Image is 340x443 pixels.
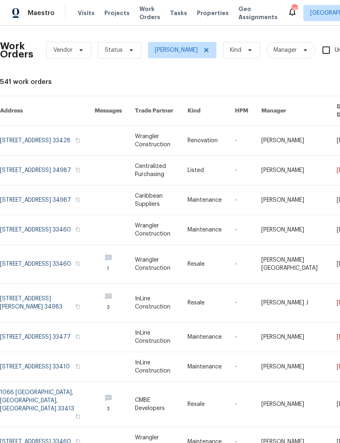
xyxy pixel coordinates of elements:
[228,245,255,284] td: -
[255,284,331,322] td: [PERSON_NAME] J
[181,284,228,322] td: Resale
[28,9,55,17] span: Maestro
[255,215,331,245] td: [PERSON_NAME]
[74,303,82,310] button: Copy Address
[155,46,198,54] span: [PERSON_NAME]
[53,46,73,54] span: Vendor
[228,352,255,382] td: -
[181,156,228,185] td: Listed
[181,96,228,126] th: Kind
[128,245,181,284] td: Wrangler Construction
[228,284,255,322] td: -
[128,352,181,382] td: InLine Construction
[128,215,181,245] td: Wrangler Construction
[181,126,228,156] td: Renovation
[255,245,331,284] td: [PERSON_NAME][GEOGRAPHIC_DATA]
[197,9,229,17] span: Properties
[128,96,181,126] th: Trade Partner
[255,322,331,352] td: [PERSON_NAME]
[88,96,128,126] th: Messages
[74,137,82,144] button: Copy Address
[291,5,297,13] div: 14
[128,156,181,185] td: Centralized Purchasing
[128,126,181,156] td: Wrangler Construction
[139,5,160,21] span: Work Orders
[74,196,82,203] button: Copy Address
[181,322,228,352] td: Maintenance
[228,156,255,185] td: -
[181,352,228,382] td: Maintenance
[74,363,82,370] button: Copy Address
[128,322,181,352] td: InLine Construction
[238,5,278,21] span: Geo Assignments
[74,413,82,420] button: Copy Address
[105,46,123,54] span: Status
[74,226,82,233] button: Copy Address
[181,215,228,245] td: Maintenance
[74,166,82,174] button: Copy Address
[74,260,82,267] button: Copy Address
[128,284,181,322] td: InLine Construction
[274,46,297,54] span: Manager
[78,9,95,17] span: Visits
[128,382,181,427] td: CMBE Developers
[255,96,331,126] th: Manager
[181,382,228,427] td: Resale
[255,382,331,427] td: [PERSON_NAME]
[228,322,255,352] td: -
[255,126,331,156] td: [PERSON_NAME]
[228,96,255,126] th: HPM
[228,382,255,427] td: -
[104,9,130,17] span: Projects
[181,245,228,284] td: Resale
[228,215,255,245] td: -
[255,185,331,215] td: [PERSON_NAME]
[170,10,187,16] span: Tasks
[255,156,331,185] td: [PERSON_NAME]
[230,46,241,54] span: Kind
[74,333,82,340] button: Copy Address
[181,185,228,215] td: Maintenance
[255,352,331,382] td: [PERSON_NAME]
[128,185,181,215] td: Caribbean Suppliers
[228,126,255,156] td: -
[228,185,255,215] td: -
